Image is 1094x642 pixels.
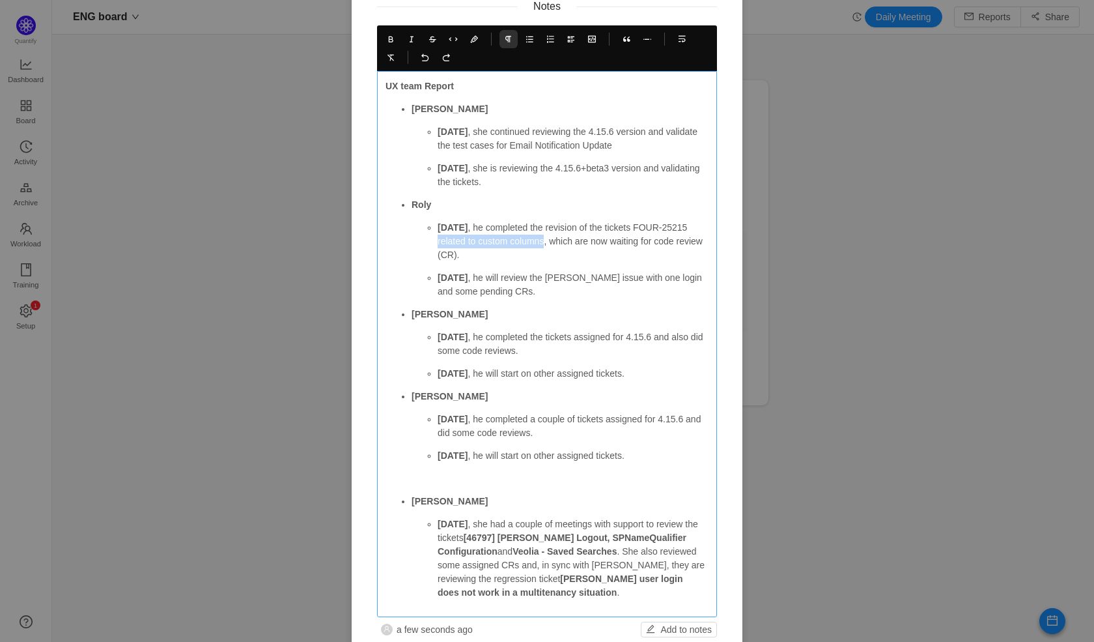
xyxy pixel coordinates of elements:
[438,126,468,137] strong: [DATE]
[438,367,708,381] p: , he will start on other assigned tickets.
[438,413,708,440] p: , he completed a couple of tickets assigned for 4.15.6 and did some code reviews.
[641,622,717,637] button: icon: editAdd to notes
[382,48,400,66] button: Clear Format
[583,30,601,48] button: Code Block
[499,30,518,48] button: Paragraph
[416,48,434,66] button: Undo
[438,368,468,379] strong: [DATE]
[638,30,656,48] button: Horizontal Rule
[444,30,462,48] button: Code
[673,30,691,48] button: Hard Break
[412,496,488,506] strong: [PERSON_NAME]
[438,449,708,463] p: , he will start on other assigned tickets.
[384,626,390,632] i: icon: user
[512,546,617,557] strong: Veolia - Saved Searches
[438,574,685,598] strong: [PERSON_NAME] user login does not work in a multitenancy situation
[617,30,636,48] button: Blockquote
[562,30,580,48] button: Task List
[438,162,708,189] p: , she is reviewing the 4.15.6+beta3 version and validating the tickets.
[412,199,431,210] strong: Roly
[412,104,488,114] strong: [PERSON_NAME]
[438,272,468,283] strong: [DATE]
[412,391,488,401] strong: [PERSON_NAME]
[438,163,468,173] strong: [DATE]
[465,30,483,48] button: Highlight
[386,81,454,91] strong: UX team Report
[423,30,442,48] button: Strike
[438,518,708,600] p: , she had a couple of meetings with support to review the tickets and . She also reviewed some as...
[438,222,468,233] strong: [DATE]
[438,533,689,557] strong: [46797] [PERSON_NAME] Logout, SPNameQualifier Configuration
[437,48,455,66] button: Redo
[438,519,468,529] strong: [DATE]
[438,221,708,262] p: , he completed the revision of the tickets FOUR-25215 related to custom columns, which are now wa...
[541,30,559,48] button: Ordered List
[520,30,539,48] button: Bullet List
[438,330,708,358] p: , he completed the tickets assigned for 4.15.6 and also did some code reviews.
[438,332,468,342] strong: [DATE]
[402,30,421,48] button: Italic
[412,309,488,319] strong: [PERSON_NAME]
[382,30,400,48] button: Bold
[438,414,468,424] strong: [DATE]
[397,623,473,637] span: a few seconds ago
[438,125,708,153] p: , she continued reviewing the 4.15.6 version and validate the test cases for Email Notification U...
[438,450,468,461] strong: [DATE]
[438,271,708,299] p: , he will review the [PERSON_NAME] issue with one login and some pending CRs.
